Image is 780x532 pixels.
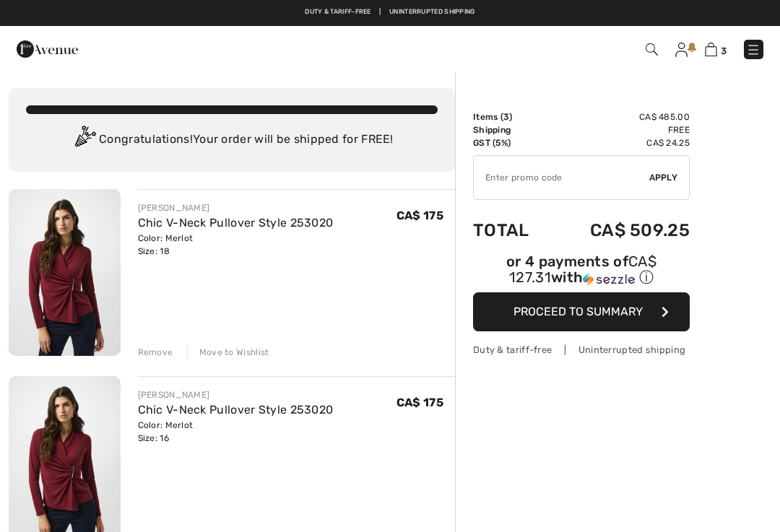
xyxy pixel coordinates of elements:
[473,110,551,123] td: Items ( )
[396,396,443,409] span: CA$ 175
[675,43,688,57] img: My Info
[503,112,509,122] span: 3
[473,292,690,331] button: Proceed to Summary
[474,156,649,199] input: Promo code
[138,419,334,445] div: Color: Merlot Size: 16
[473,255,690,292] div: or 4 payments ofCA$ 127.31withSezzle Click to learn more about Sezzle
[473,206,551,255] td: Total
[513,305,643,318] span: Proceed to Summary
[551,136,690,149] td: CA$ 24.25
[138,201,334,214] div: [PERSON_NAME]
[17,35,78,64] img: 1ère Avenue
[187,346,269,359] div: Move to Wishlist
[473,136,551,149] td: GST (5%)
[551,110,690,123] td: CA$ 485.00
[396,209,443,222] span: CA$ 175
[9,189,121,356] img: Chic V-Neck Pullover Style 253020
[138,232,334,258] div: Color: Merlot Size: 18
[138,403,334,417] a: Chic V-Neck Pullover Style 253020
[473,123,551,136] td: Shipping
[138,216,334,230] a: Chic V-Neck Pullover Style 253020
[705,40,727,58] a: 3
[17,41,78,55] a: 1ère Avenue
[138,346,173,359] div: Remove
[26,126,438,154] div: Congratulations! Your order will be shipped for FREE!
[583,273,635,286] img: Sezzle
[646,43,658,56] img: Search
[138,388,334,401] div: [PERSON_NAME]
[705,43,717,56] img: Shopping Bag
[70,126,99,154] img: Congratulation2.svg
[721,45,727,56] span: 3
[509,253,656,286] span: CA$ 127.31
[649,171,678,184] span: Apply
[473,255,690,287] div: or 4 payments of with
[551,123,690,136] td: Free
[551,206,690,255] td: CA$ 509.25
[746,43,760,57] img: Menu
[473,343,690,357] div: Duty & tariff-free | Uninterrupted shipping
